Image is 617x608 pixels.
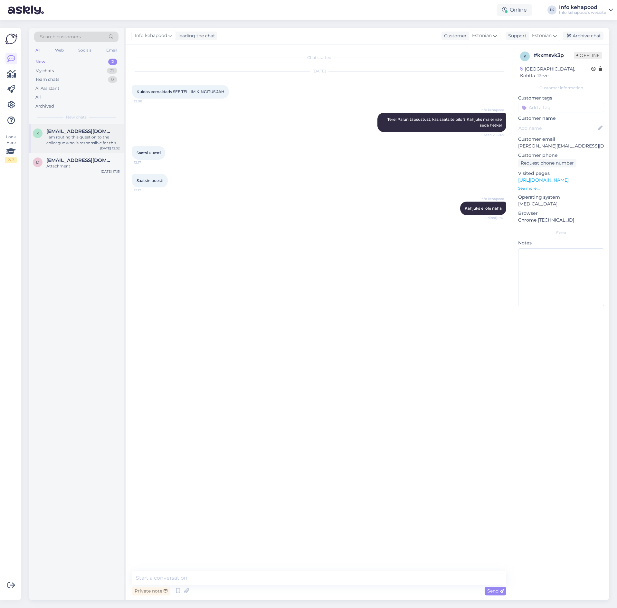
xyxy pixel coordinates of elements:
span: Send [487,588,504,594]
span: dourou.xristina@yahoo.gr [46,157,113,163]
span: k [36,131,39,136]
div: Support [506,33,527,39]
div: [DATE] [132,68,506,74]
div: Info kehapood's website [559,10,606,15]
p: [MEDICAL_DATA] [518,201,604,207]
p: Operating system [518,194,604,201]
span: Saatsin uuesti [137,178,163,183]
div: 21 [107,68,117,74]
div: Archived [35,103,54,109]
span: 12:17 [134,160,158,165]
div: leading the chat [176,33,215,39]
span: (Edited) 15:18 [480,215,504,220]
span: 12:08 [134,99,158,104]
input: Add a tag [518,103,604,112]
div: # kxmsvk3p [534,52,574,59]
span: Tere! Palun täpsustust, kas saatsite pildi? Kahjuks ma ei näe seda hetkel [387,117,503,128]
div: [DATE] 17:15 [101,169,120,174]
div: [GEOGRAPHIC_DATA], Kohtla-Järve [520,66,591,79]
div: Look Here [5,134,17,163]
span: New chats [66,114,87,120]
div: My chats [35,68,54,74]
span: d [36,160,39,165]
span: Info kehapood [480,196,504,201]
div: Chat started [132,55,506,61]
span: kulvo54@gmail.com [46,128,113,134]
img: Askly Logo [5,33,17,45]
div: Extra [518,230,604,236]
div: Online [497,4,532,16]
p: Browser [518,210,604,217]
p: Notes [518,240,604,246]
span: Info kehapood [480,108,504,112]
span: Offline [574,52,602,59]
div: New [35,59,45,65]
div: Attachment [46,163,120,169]
div: AI Assistant [35,85,59,92]
span: Kahjuks ei ole näha [465,206,502,211]
div: Team chats [35,76,59,83]
p: Customer name [518,115,604,122]
div: Web [54,46,65,54]
p: See more ... [518,185,604,191]
p: Visited pages [518,170,604,177]
p: Customer email [518,136,604,143]
span: 12:17 [134,188,158,193]
p: Chrome [TECHNICAL_ID] [518,217,604,223]
div: I am routing this question to the colleague who is responsible for this topic. The reply might ta... [46,134,120,146]
div: [DATE] 12:32 [100,146,120,151]
span: Estonian [532,32,552,39]
span: k [524,54,527,59]
div: Customer [441,33,467,39]
div: 2 / 3 [5,157,17,163]
div: All [34,46,42,54]
div: Archive chat [563,32,603,40]
p: Customer tags [518,95,604,101]
p: Customer phone [518,152,604,159]
div: 0 [108,76,117,83]
div: Private note [132,587,170,595]
div: Info kehapood [559,5,606,10]
span: Info kehapood [135,32,167,39]
a: [URL][DOMAIN_NAME] [518,177,569,183]
div: All [35,94,41,100]
div: 2 [108,59,117,65]
a: Info kehapoodInfo kehapood's website [559,5,613,15]
span: Kuidas eemaldads SEE TELLIM KINGITUS JAH [137,89,224,94]
p: [PERSON_NAME][EMAIL_ADDRESS][DOMAIN_NAME] [518,143,604,149]
div: Email [105,46,119,54]
div: Socials [77,46,93,54]
div: IK [547,5,556,14]
span: Estonian [472,32,492,39]
div: Customer information [518,85,604,91]
span: Seen ✓ 12:09 [480,132,504,137]
span: Search customers [40,33,81,40]
input: Add name [518,125,597,132]
div: Request phone number [518,159,576,167]
span: Saatsi uuesti [137,150,161,155]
